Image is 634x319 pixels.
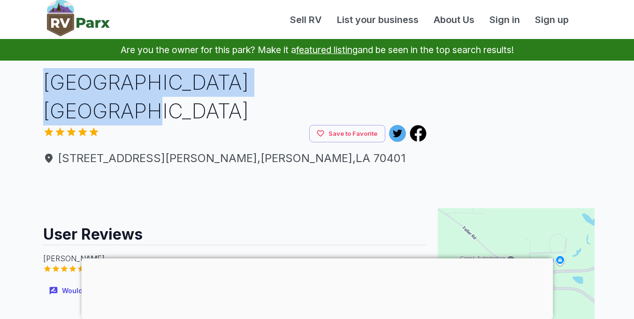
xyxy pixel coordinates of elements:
h2: User Reviews [43,217,427,245]
button: Save to Favorite [309,125,385,142]
a: [STREET_ADDRESS][PERSON_NAME],[PERSON_NAME],LA 70401 [43,150,427,167]
a: Sign in [482,13,527,27]
iframe: Advertisement [438,68,595,186]
a: List your business [329,13,426,27]
p: [PERSON_NAME] [43,253,427,264]
button: Would like to leave a review? [43,281,167,301]
span: [STREET_ADDRESS][PERSON_NAME] , [PERSON_NAME] , LA 70401 [43,150,427,167]
a: Sign up [527,13,576,27]
iframe: Advertisement [43,174,427,217]
a: Sell RV [283,13,329,27]
iframe: Advertisement [81,258,553,317]
a: About Us [426,13,482,27]
a: featured listing [296,44,358,55]
h1: [GEOGRAPHIC_DATA] [GEOGRAPHIC_DATA] [43,68,427,125]
p: Are you the owner for this park? Make it a and be seen in the top search results! [11,39,623,61]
